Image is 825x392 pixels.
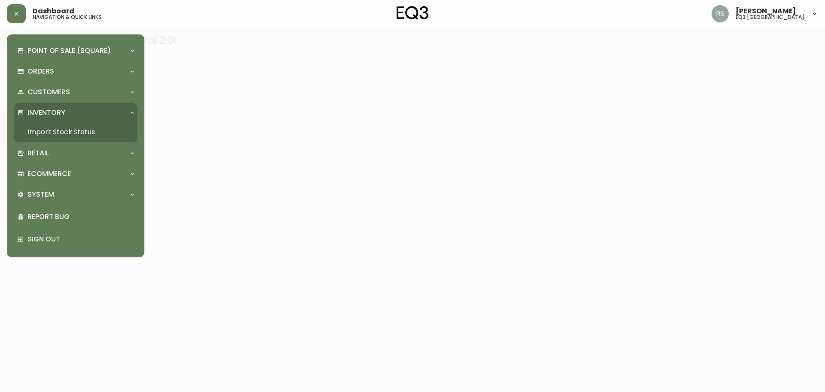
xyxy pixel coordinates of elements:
a: Import Stock Status [14,122,137,142]
div: Sign Out [14,228,137,250]
div: Inventory [14,103,137,122]
p: Sign Out [27,235,134,244]
h5: navigation & quick links [33,15,101,20]
p: System [27,190,54,199]
img: logo [397,6,428,20]
div: Customers [14,83,137,102]
div: Orders [14,62,137,81]
p: Inventory [27,108,65,117]
p: Point of Sale (Square) [27,46,111,56]
p: Ecommerce [27,169,71,179]
p: Orders [27,67,54,76]
div: Report Bug [14,206,137,228]
img: 8fb1f8d3fb383d4dec505d07320bdde0 [712,5,729,22]
p: Report Bug [27,212,134,222]
p: Retail [27,148,49,158]
h5: eq3 [GEOGRAPHIC_DATA] [736,15,804,20]
span: Dashboard [33,8,74,15]
p: Customers [27,87,70,97]
span: [PERSON_NAME] [736,8,796,15]
div: Ecommerce [14,164,137,183]
div: Retail [14,144,137,163]
div: System [14,185,137,204]
div: Point of Sale (Square) [14,41,137,60]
